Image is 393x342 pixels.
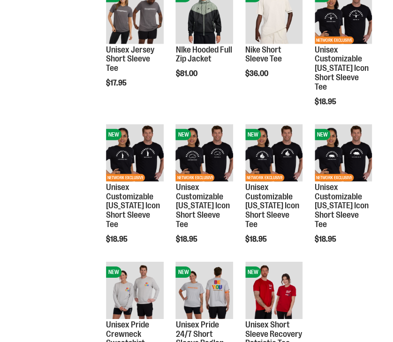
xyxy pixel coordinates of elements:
[245,129,261,140] span: NEW
[175,182,229,229] a: Unisex Customizable [US_STATE] Icon Short Sleeve Tee
[315,182,369,229] a: Unisex Customizable [US_STATE] Icon Short Sleeve Tee
[106,262,163,320] a: Unisex Pride Crewneck SweatshirtNEW
[245,124,302,183] a: OTF City Unisex Florida Icon SS Tee BlackNEWNETWORK EXCLUSIVE
[175,266,191,278] span: NEW
[245,262,302,320] a: Product image for Unisex Short Sleeve Recovery Patriotic TeeNEW
[171,120,237,267] div: product
[245,182,299,229] a: Unisex Customizable [US_STATE] Icon Short Sleeve Tee
[106,124,163,183] a: OTF City Unisex New York Icon SS Tee BlackNEWNETWORK EXCLUSIVE
[106,182,160,229] a: Unisex Customizable [US_STATE] Icon Short Sleeve Tee
[245,262,302,319] img: Product image for Unisex Short Sleeve Recovery Patriotic Tee
[245,174,284,182] span: NETWORK EXCLUSIVE
[175,45,232,64] a: NIke Hooded Full Zip Jacket
[106,124,163,182] img: OTF City Unisex New York Icon SS Tee Black
[106,174,145,182] span: NETWORK EXCLUSIVE
[315,37,354,44] span: NETWORK EXCLUSIVE
[310,120,377,267] div: product
[245,266,261,278] span: NEW
[175,124,233,183] a: OTF City Unisex Illinois Icon SS Tee BlackNEWNETWORK EXCLUSIVE
[175,69,198,78] span: $81.00
[241,120,307,267] div: product
[175,262,233,320] a: Unisex Pride 24/7 Short Sleeve Raglan TeeNEW
[315,129,330,140] span: NEW
[245,45,282,64] a: Nike Short Sleeve Tee
[315,124,372,182] img: OTF City Unisex California Icon SS Tee Black
[175,124,233,182] img: OTF City Unisex Illinois Icon SS Tee Black
[101,120,168,267] div: product
[175,235,198,243] span: $18.95
[106,79,128,87] span: $17.95
[106,45,154,73] a: Unisex Jersey Short Sleeve Tee
[315,45,369,91] a: Unisex Customizable [US_STATE] Icon Short Sleeve Tee
[315,98,338,106] span: $18.95
[245,235,268,243] span: $18.95
[315,124,372,183] a: OTF City Unisex California Icon SS Tee BlackNEWNETWORK EXCLUSIVE
[106,129,121,140] span: NEW
[106,235,129,243] span: $18.95
[315,235,338,243] span: $18.95
[175,262,233,319] img: Unisex Pride 24/7 Short Sleeve Raglan Tee
[245,69,270,78] span: $36.00
[106,262,163,319] img: Unisex Pride Crewneck Sweatshirt
[245,124,302,182] img: OTF City Unisex Florida Icon SS Tee Black
[106,266,121,278] span: NEW
[175,129,191,140] span: NEW
[175,174,214,182] span: NETWORK EXCLUSIVE
[315,174,354,182] span: NETWORK EXCLUSIVE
